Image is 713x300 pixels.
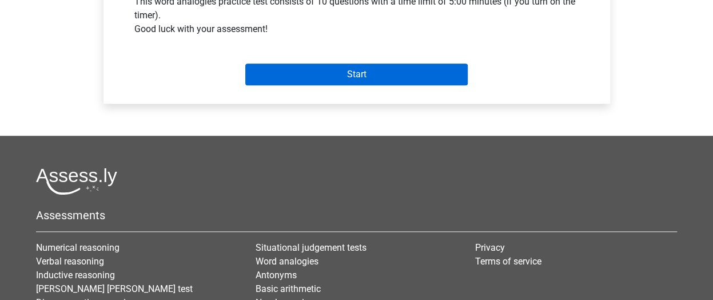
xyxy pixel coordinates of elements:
[36,256,104,267] a: Verbal reasoning
[475,242,504,253] a: Privacy
[36,242,120,253] a: Numerical reasoning
[36,168,117,195] img: Assessly logo
[256,256,318,267] a: Word analogies
[36,283,193,294] a: [PERSON_NAME] [PERSON_NAME] test
[256,242,367,253] a: Situational judgement tests
[245,64,468,85] input: Start
[36,208,677,222] h5: Assessments
[256,270,297,281] a: Antonyms
[36,270,115,281] a: Inductive reasoning
[256,283,321,294] a: Basic arithmetic
[475,256,541,267] a: Terms of service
